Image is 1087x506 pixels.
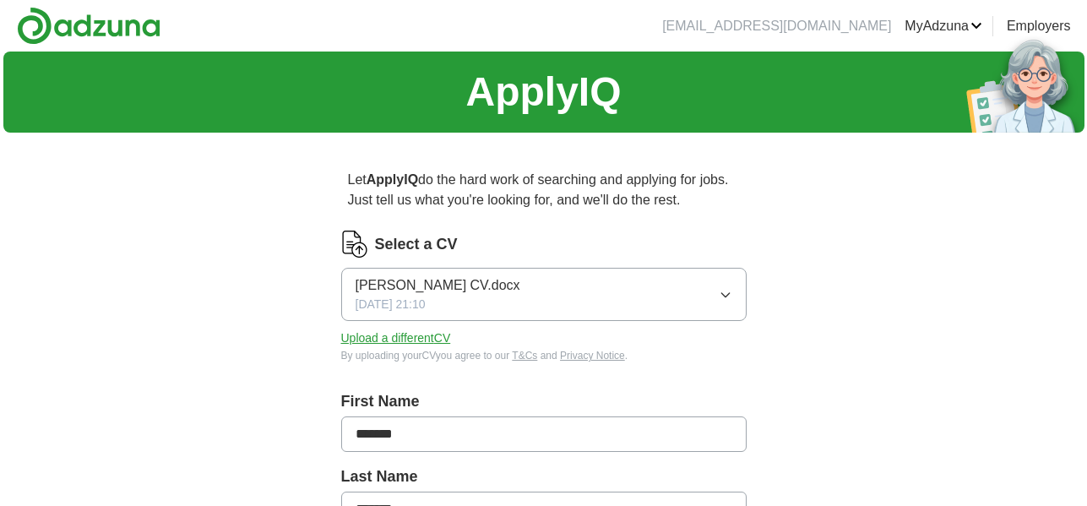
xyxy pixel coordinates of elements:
img: CV Icon [341,231,368,258]
span: [PERSON_NAME] CV.docx [356,275,520,296]
a: Employers [1007,16,1071,36]
button: [PERSON_NAME] CV.docx[DATE] 21:10 [341,268,747,321]
div: By uploading your CV you agree to our and . [341,348,747,363]
p: Let do the hard work of searching and applying for jobs. Just tell us what you're looking for, an... [341,163,747,217]
button: Upload a differentCV [341,329,451,347]
strong: ApplyIQ [367,172,418,187]
label: Select a CV [375,233,458,256]
label: Last Name [341,465,747,488]
img: Adzuna logo [17,7,160,45]
a: MyAdzuna [905,16,982,36]
h1: ApplyIQ [465,62,621,122]
li: [EMAIL_ADDRESS][DOMAIN_NAME] [662,16,891,36]
a: T&Cs [512,350,537,362]
label: First Name [341,390,747,413]
a: Privacy Notice [560,350,625,362]
span: [DATE] 21:10 [356,296,426,313]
